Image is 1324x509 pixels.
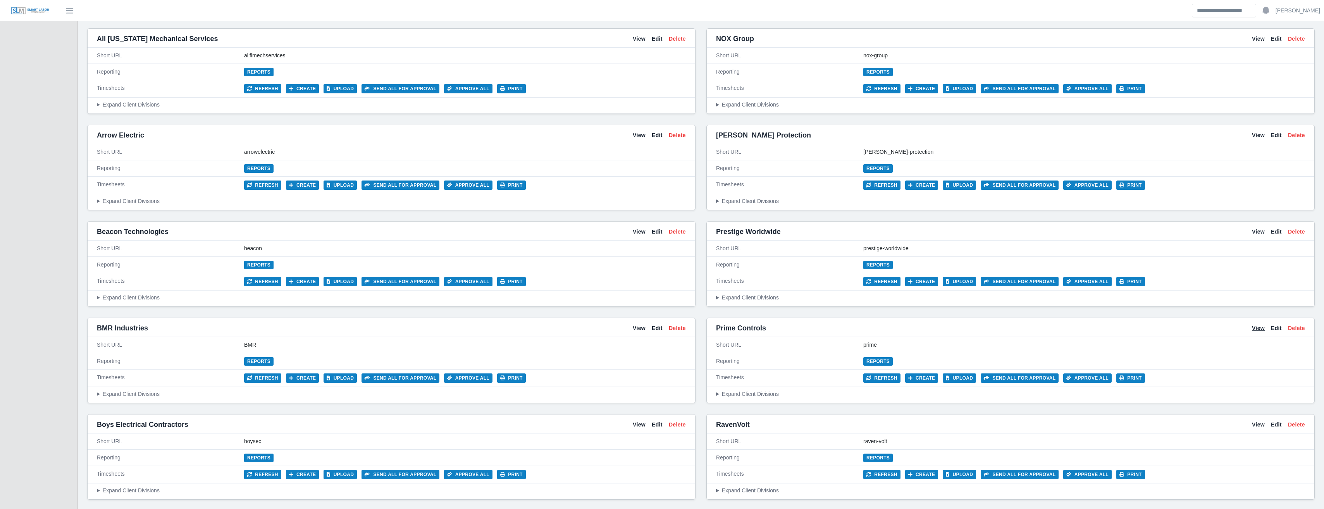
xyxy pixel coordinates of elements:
[97,101,686,109] summary: Expand Client Divisions
[324,181,357,190] button: Upload
[716,226,781,237] span: Prestige Worldwide
[97,487,686,495] summary: Expand Client Divisions
[1252,131,1265,139] a: View
[905,373,938,383] button: Create
[716,294,1305,302] summary: Expand Client Divisions
[244,373,281,383] button: Refresh
[652,228,663,236] a: Edit
[669,324,686,332] a: Delete
[362,181,439,190] button: Send all for approval
[652,421,663,429] a: Edit
[716,33,754,44] span: NOX Group
[943,181,976,190] button: Upload
[97,164,244,172] div: Reporting
[444,373,492,383] button: Approve All
[244,181,281,190] button: Refresh
[1063,470,1112,479] button: Approve All
[286,470,319,479] button: Create
[1271,421,1282,429] a: Edit
[1252,35,1265,43] a: View
[633,228,646,236] a: View
[652,35,663,43] a: Edit
[1288,421,1305,429] a: Delete
[1288,324,1305,332] a: Delete
[863,181,900,190] button: Refresh
[863,341,1305,349] div: prime
[943,277,976,286] button: Upload
[97,373,244,383] div: Timesheets
[716,164,863,172] div: Reporting
[1116,373,1145,383] button: Print
[716,341,863,349] div: Short URL
[244,84,281,93] button: Refresh
[863,470,900,479] button: Refresh
[244,454,274,462] a: Reports
[1288,35,1305,43] a: Delete
[362,84,439,93] button: Send all for approval
[716,68,863,76] div: Reporting
[1063,277,1112,286] button: Approve All
[716,357,863,365] div: Reporting
[97,261,244,269] div: Reporting
[362,373,439,383] button: Send all for approval
[1288,228,1305,236] a: Delete
[716,454,863,462] div: Reporting
[863,164,893,173] a: Reports
[97,357,244,365] div: Reporting
[981,277,1059,286] button: Send all for approval
[244,470,281,479] button: Refresh
[981,470,1059,479] button: Send all for approval
[1063,373,1112,383] button: Approve All
[716,101,1305,109] summary: Expand Client Divisions
[669,35,686,43] a: Delete
[444,84,492,93] button: Approve All
[633,131,646,139] a: View
[981,373,1059,383] button: Send all for approval
[863,148,1305,156] div: [PERSON_NAME]-protection
[669,228,686,236] a: Delete
[11,7,50,15] img: SLM Logo
[244,68,274,76] a: Reports
[716,277,863,286] div: Timesheets
[669,421,686,429] a: Delete
[97,244,244,253] div: Short URL
[716,130,811,141] span: [PERSON_NAME] Protection
[97,323,148,334] span: BMR Industries
[716,148,863,156] div: Short URL
[1271,324,1282,332] a: Edit
[497,373,526,383] button: Print
[244,357,274,366] a: Reports
[244,341,686,349] div: BMR
[1192,4,1256,17] input: Search
[716,373,863,383] div: Timesheets
[244,164,274,173] a: Reports
[1252,324,1265,332] a: View
[1271,228,1282,236] a: Edit
[863,84,900,93] button: Refresh
[863,437,1305,445] div: raven-volt
[669,131,686,139] a: Delete
[863,454,893,462] a: Reports
[943,373,976,383] button: Upload
[97,470,244,479] div: Timesheets
[244,261,274,269] a: Reports
[716,197,1305,205] summary: Expand Client Divisions
[716,244,863,253] div: Short URL
[362,470,439,479] button: Send all for approval
[863,373,900,383] button: Refresh
[97,277,244,286] div: Timesheets
[97,148,244,156] div: Short URL
[905,470,938,479] button: Create
[905,84,938,93] button: Create
[1063,181,1112,190] button: Approve All
[1271,35,1282,43] a: Edit
[863,277,900,286] button: Refresh
[1252,421,1265,429] a: View
[97,419,188,430] span: Boys Electrical Contractors
[981,181,1059,190] button: Send all for approval
[244,52,686,60] div: allflmechservices
[97,181,244,190] div: Timesheets
[97,68,244,76] div: Reporting
[444,277,492,286] button: Approve All
[716,390,1305,398] summary: Expand Client Divisions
